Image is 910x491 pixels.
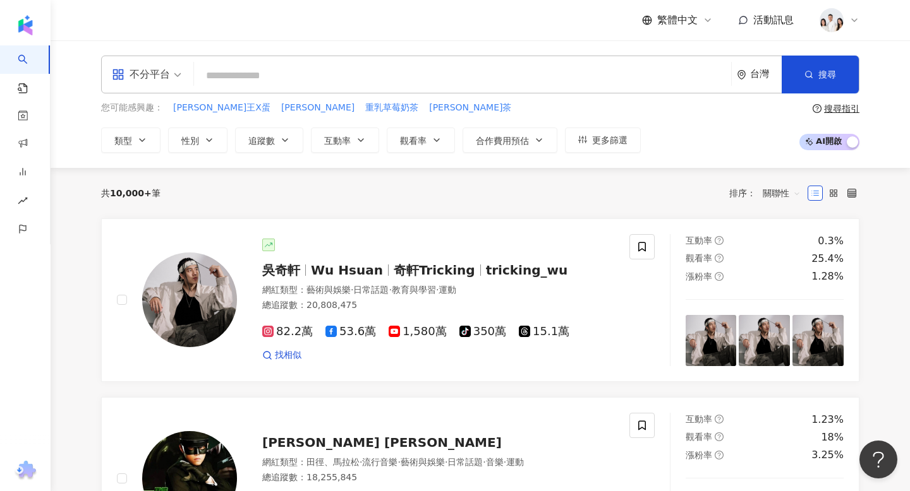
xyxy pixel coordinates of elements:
button: 觀看率 [387,127,455,153]
span: 吳奇軒 [262,263,300,278]
span: · [504,457,506,467]
div: 網紅類型 ： [262,284,614,297]
span: 更多篩選 [592,135,628,145]
span: · [360,457,362,467]
div: 1.28% [811,269,844,283]
button: 類型 [101,127,161,153]
span: · [436,285,439,295]
span: 您可能感興趣： [101,102,163,114]
span: question-circle [715,432,724,441]
div: 0.3% [818,234,844,248]
span: 觀看率 [686,432,712,442]
span: · [397,457,400,467]
span: 繁體中文 [657,13,698,27]
iframe: Help Scout Beacon - Open [859,441,897,478]
span: 搜尋 [818,69,836,80]
span: question-circle [715,451,724,459]
span: question-circle [715,236,724,245]
button: [PERSON_NAME]茶 [428,101,512,115]
div: 總追蹤數 ： 18,255,845 [262,471,614,484]
button: 合作費用預估 [463,127,557,153]
span: 類型 [114,136,132,146]
a: KOL Avatar吳奇軒Wu Hsuan奇軒Trickingtricking_wu網紅類型：藝術與娛樂·日常話題·教育與學習·運動總追蹤數：20,808,47582.2萬53.6萬1,580萬... [101,218,859,382]
div: 總追蹤數 ： 20,808,475 [262,299,614,312]
span: 活動訊息 [753,14,794,26]
span: tricking_wu [486,263,568,278]
span: · [389,285,391,295]
img: post-image [686,315,737,366]
span: 互動率 [686,414,712,424]
span: 漲粉率 [686,450,712,460]
span: [PERSON_NAME] [PERSON_NAME] [262,435,502,450]
span: · [445,457,447,467]
span: 觀看率 [400,136,427,146]
a: search [18,45,43,95]
img: 20231221_NR_1399_Small.jpg [820,8,844,32]
span: 教育與學習 [392,285,436,295]
button: 追蹤數 [235,127,303,153]
span: question-circle [813,104,822,113]
span: 找相似 [275,349,301,362]
span: appstore [112,68,124,81]
div: 1.23% [811,413,844,427]
span: 合作費用預估 [476,136,529,146]
span: 82.2萬 [262,325,313,338]
span: 10,000+ [110,188,152,198]
button: 性別 [168,127,227,153]
div: 3.25% [811,448,844,462]
button: 搜尋 [782,56,859,93]
span: [PERSON_NAME] [281,102,355,114]
span: rise [18,188,28,216]
span: 350萬 [459,325,506,338]
div: 搜尋指引 [824,104,859,114]
span: 53.6萬 [325,325,376,338]
span: question-circle [715,415,724,423]
span: 互動率 [324,136,351,146]
span: 15.1萬 [519,325,569,338]
button: [PERSON_NAME]王X蛋 [173,101,271,115]
div: 25.4% [811,252,844,266]
span: 1,580萬 [389,325,447,338]
span: 漲粉率 [686,271,712,281]
span: 性別 [181,136,199,146]
span: 重乳草莓奶茶 [365,102,418,114]
span: environment [737,70,746,80]
span: 藝術與娛樂 [306,285,351,295]
span: 奇軒Tricking [394,263,475,278]
a: 找相似 [262,349,301,362]
img: post-image [739,315,790,366]
span: 互動率 [686,235,712,245]
span: 藝術與娛樂 [401,457,445,467]
img: logo icon [15,15,35,35]
span: 日常話題 [447,457,483,467]
span: Wu Hsuan [311,263,383,278]
span: [PERSON_NAME]王X蛋 [173,102,270,114]
button: 互動率 [311,127,379,153]
span: 音樂 [486,457,504,467]
span: 日常話題 [353,285,389,295]
span: 運動 [506,457,524,467]
span: · [483,457,485,467]
span: 關聯性 [763,183,801,203]
span: question-circle [715,272,724,281]
span: 追蹤數 [248,136,275,146]
span: 流行音樂 [362,457,397,467]
span: · [351,285,353,295]
img: post-image [792,315,844,366]
span: question-circle [715,254,724,263]
span: [PERSON_NAME]茶 [429,102,511,114]
div: 共 筆 [101,188,161,198]
div: 台灣 [750,69,782,80]
button: [PERSON_NAME] [281,101,355,115]
span: 運動 [439,285,456,295]
div: 排序： [729,183,808,203]
div: 不分平台 [112,64,170,85]
div: 網紅類型 ： [262,456,614,469]
div: 18% [821,430,844,444]
img: KOL Avatar [142,252,237,347]
button: 更多篩選 [565,127,641,153]
span: 田徑、馬拉松 [306,457,360,467]
img: chrome extension [13,461,38,481]
button: 重乳草莓奶茶 [365,101,419,115]
span: 觀看率 [686,253,712,263]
